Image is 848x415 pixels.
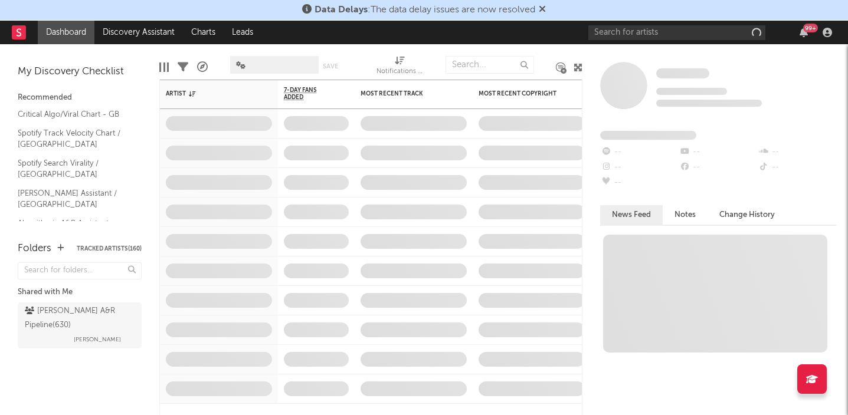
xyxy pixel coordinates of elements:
input: Search for artists [588,25,765,40]
div: 99 + [803,24,818,32]
a: Discovery Assistant [94,21,183,44]
a: Dashboard [38,21,94,44]
a: [PERSON_NAME] Assistant / [GEOGRAPHIC_DATA] [18,187,130,211]
button: Notes [663,205,708,225]
div: Most Recent Copyright [479,90,567,97]
button: Save [323,63,338,70]
div: -- [679,144,757,160]
a: Leads [224,21,261,44]
span: Tracking Since: [DATE] [656,88,727,95]
button: News Feed [600,205,663,225]
div: Notifications (Artist) [376,50,424,84]
div: -- [600,144,679,160]
div: -- [758,144,836,160]
div: -- [679,160,757,175]
div: Most Recent Track [361,90,449,97]
span: : The data delay issues are now resolved [315,5,535,15]
span: 0 fans last week [656,100,762,107]
div: Filters [178,50,188,84]
a: [PERSON_NAME] A&R Pipeline(630)[PERSON_NAME] [18,302,142,348]
div: Artist [166,90,254,97]
a: Charts [183,21,224,44]
a: Spotify Track Velocity Chart / [GEOGRAPHIC_DATA] [18,127,130,151]
button: Change History [708,205,787,225]
div: A&R Pipeline [197,50,208,84]
span: Some Artist [656,68,709,78]
span: [PERSON_NAME] [74,332,121,347]
span: Dismiss [539,5,546,15]
div: My Discovery Checklist [18,65,142,79]
div: Recommended [18,91,142,105]
div: -- [600,160,679,175]
div: Edit Columns [159,50,169,84]
button: Tracked Artists(160) [77,246,142,252]
a: Critical Algo/Viral Chart - GB [18,108,130,121]
div: [PERSON_NAME] A&R Pipeline ( 630 ) [25,304,132,332]
a: Some Artist [656,68,709,80]
div: Shared with Me [18,285,142,299]
span: 7-Day Fans Added [284,87,331,101]
input: Search for folders... [18,262,142,279]
div: Folders [18,242,51,256]
a: Spotify Search Virality / [GEOGRAPHIC_DATA] [18,157,130,181]
div: -- [758,160,836,175]
div: Notifications (Artist) [376,65,424,79]
button: 99+ [800,28,808,37]
div: -- [600,175,679,190]
span: Fans Added by Platform [600,131,696,140]
span: Data Delays [315,5,368,15]
a: Algorithmic A&R Assistant ([GEOGRAPHIC_DATA]) [18,217,130,241]
input: Search... [446,56,534,74]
